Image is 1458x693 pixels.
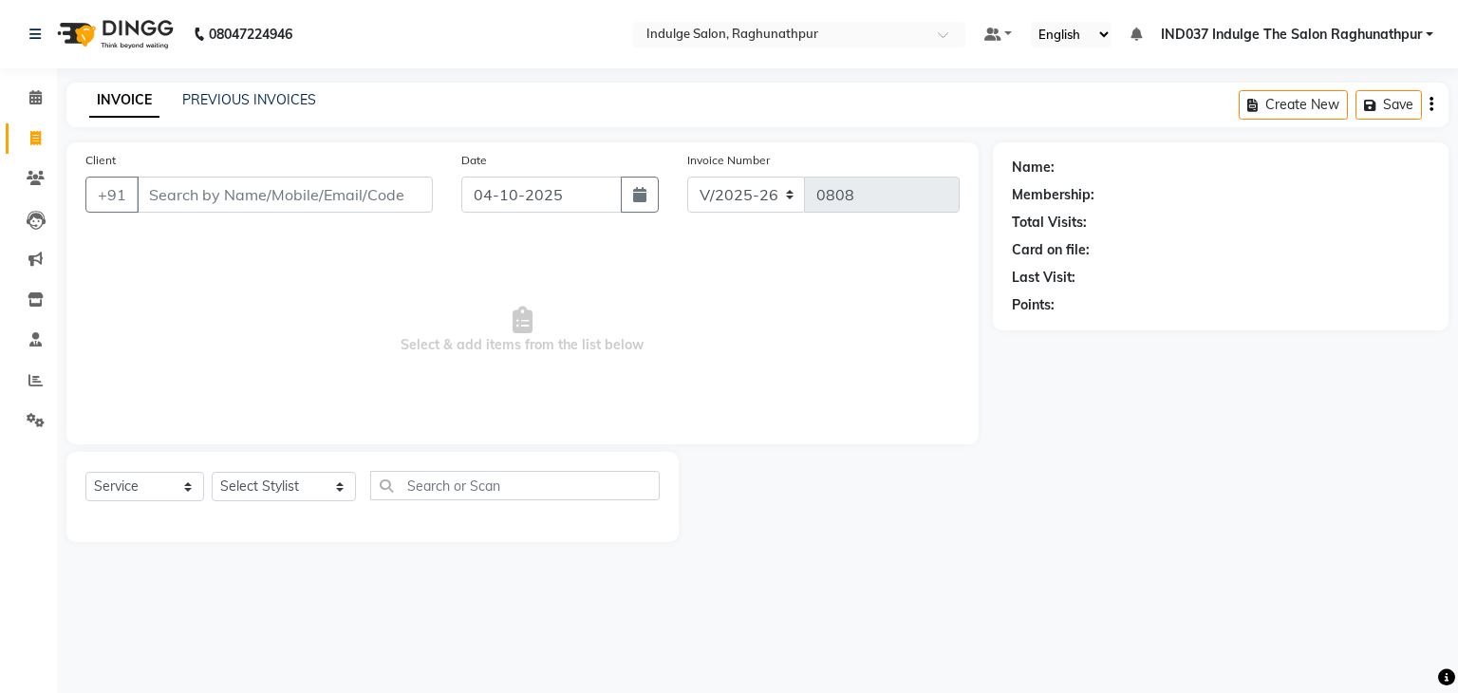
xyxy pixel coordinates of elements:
a: PREVIOUS INVOICES [182,91,316,108]
button: Create New [1239,90,1348,120]
img: logo [48,8,178,61]
input: Search or Scan [370,471,661,500]
button: Save [1355,90,1422,120]
b: 08047224946 [209,8,292,61]
label: Client [85,152,116,169]
div: Total Visits: [1012,213,1087,233]
label: Invoice Number [687,152,770,169]
a: INVOICE [89,84,159,118]
div: Card on file: [1012,240,1090,260]
div: Name: [1012,158,1055,178]
span: IND037 Indulge The Salon Raghunathpur [1161,25,1422,45]
div: Membership: [1012,185,1094,205]
label: Date [461,152,487,169]
input: Search by Name/Mobile/Email/Code [137,177,433,213]
button: +91 [85,177,139,213]
span: Select & add items from the list below [85,235,960,425]
div: Points: [1012,295,1055,315]
div: Last Visit: [1012,268,1075,288]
